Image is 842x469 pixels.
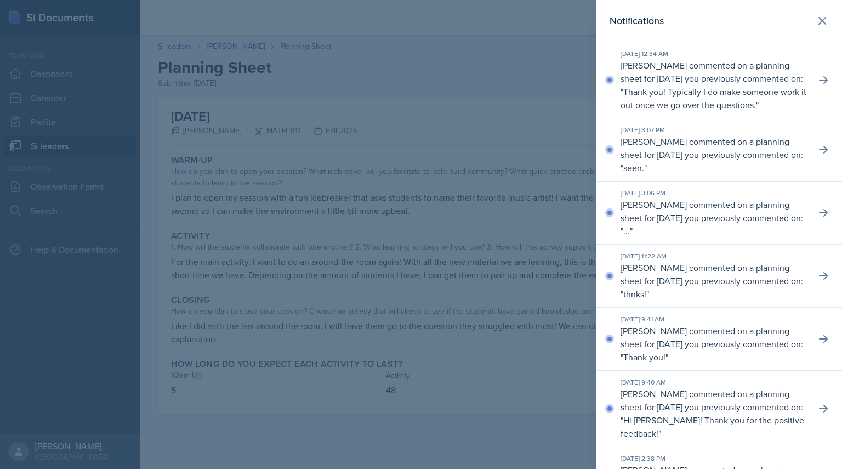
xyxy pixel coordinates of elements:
p: ... [623,225,630,237]
p: Hi [PERSON_NAME]! Thank you for the positive feedback! [621,414,804,439]
h2: Notifications [610,13,664,29]
p: [PERSON_NAME] commented on a planning sheet for [DATE] you previously commented on: " " [621,324,807,364]
div: [DATE] 12:34 AM [621,49,807,59]
p: [PERSON_NAME] commented on a planning sheet for [DATE] you previously commented on: " " [621,261,807,301]
div: [DATE] 3:06 PM [621,188,807,198]
div: [DATE] 9:40 AM [621,377,807,387]
p: [PERSON_NAME] commented on a planning sheet for [DATE] you previously commented on: " " [621,135,807,174]
p: seen. [623,162,644,174]
div: [DATE] 2:38 PM [621,454,807,464]
p: [PERSON_NAME] commented on a planning sheet for [DATE] you previously commented on: " " [621,387,807,440]
p: thnks! [623,288,646,300]
p: Thank you! Typically I do make someone work it out once we go over the questions. [621,86,806,111]
p: [PERSON_NAME] commented on a planning sheet for [DATE] you previously commented on: " " [621,59,807,111]
p: [PERSON_NAME] commented on a planning sheet for [DATE] you previously commented on: " " [621,198,807,238]
div: [DATE] 9:41 AM [621,314,807,324]
p: Thank you! [623,351,665,363]
div: [DATE] 11:22 AM [621,251,807,261]
div: [DATE] 3:07 PM [621,125,807,135]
